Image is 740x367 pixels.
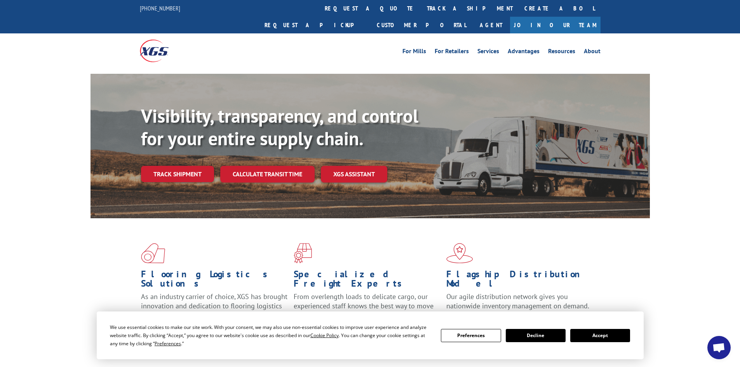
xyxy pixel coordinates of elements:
[508,48,540,57] a: Advantages
[441,329,501,342] button: Preferences
[110,323,432,348] div: We use essential cookies to make our site work. With your consent, we may also use non-essential ...
[510,17,601,33] a: Join Our Team
[155,340,181,347] span: Preferences
[570,329,630,342] button: Accept
[294,243,312,263] img: xgs-icon-focused-on-flooring-red
[294,270,441,292] h1: Specialized Freight Experts
[477,48,499,57] a: Services
[472,17,510,33] a: Agent
[371,17,472,33] a: Customer Portal
[140,4,180,12] a: [PHONE_NUMBER]
[548,48,575,57] a: Resources
[321,166,387,183] a: XGS ASSISTANT
[310,332,339,339] span: Cookie Policy
[294,292,441,327] p: From overlength loads to delicate cargo, our experienced staff knows the best way to move your fr...
[141,243,165,263] img: xgs-icon-total-supply-chain-intelligence-red
[435,48,469,57] a: For Retailers
[506,329,566,342] button: Decline
[97,311,644,359] div: Cookie Consent Prompt
[220,166,315,183] a: Calculate transit time
[707,336,731,359] div: Open chat
[141,292,287,320] span: As an industry carrier of choice, XGS has brought innovation and dedication to flooring logistics...
[446,243,473,263] img: xgs-icon-flagship-distribution-model-red
[402,48,426,57] a: For Mills
[446,292,589,310] span: Our agile distribution network gives you nationwide inventory management on demand.
[141,104,418,150] b: Visibility, transparency, and control for your entire supply chain.
[141,270,288,292] h1: Flooring Logistics Solutions
[584,48,601,57] a: About
[141,166,214,182] a: Track shipment
[446,270,593,292] h1: Flagship Distribution Model
[259,17,371,33] a: Request a pickup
